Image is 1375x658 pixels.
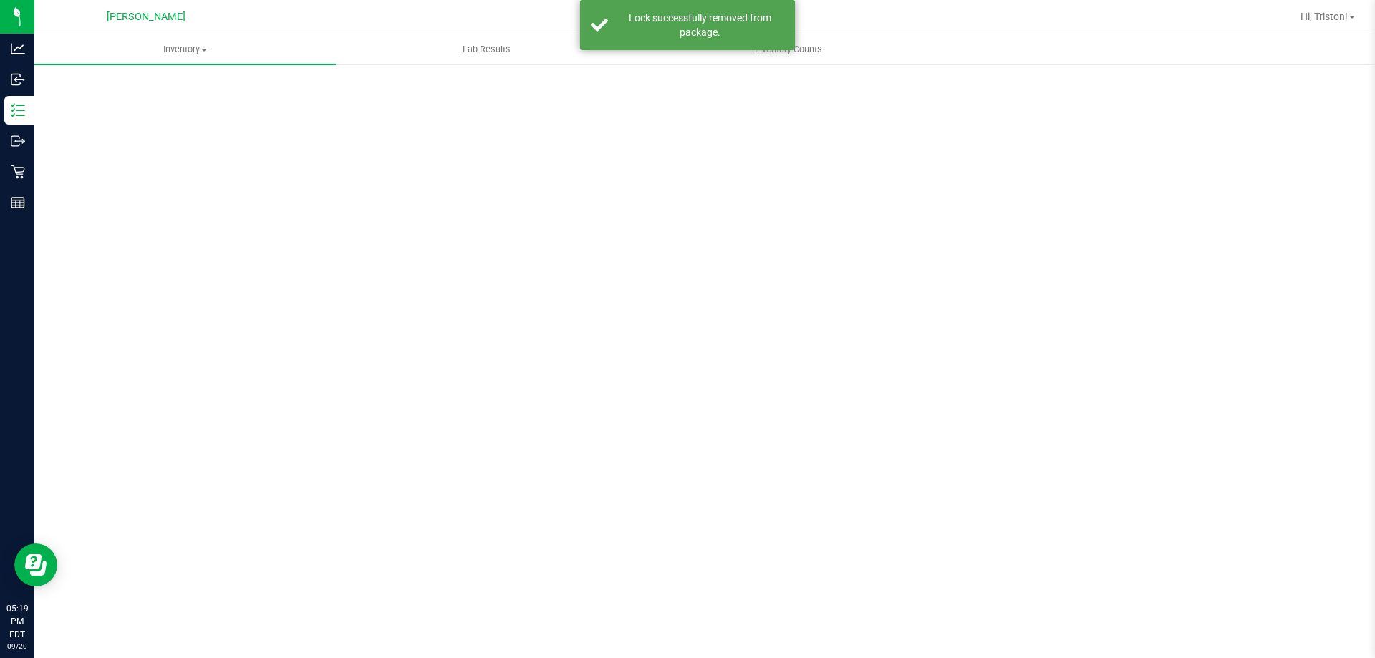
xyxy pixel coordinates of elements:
inline-svg: Retail [11,165,25,179]
inline-svg: Inventory [11,103,25,117]
a: Inventory [34,34,336,64]
inline-svg: Outbound [11,134,25,148]
inline-svg: Inbound [11,72,25,87]
span: Lab Results [443,43,530,56]
span: [PERSON_NAME] [107,11,185,23]
a: Lab Results [336,34,637,64]
iframe: Resource center [14,543,57,586]
div: Lock successfully removed from package. [616,11,784,39]
inline-svg: Analytics [11,42,25,56]
span: Hi, Triston! [1301,11,1348,22]
p: 09/20 [6,641,28,652]
p: 05:19 PM EDT [6,602,28,641]
inline-svg: Reports [11,195,25,210]
span: Inventory [34,43,336,56]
